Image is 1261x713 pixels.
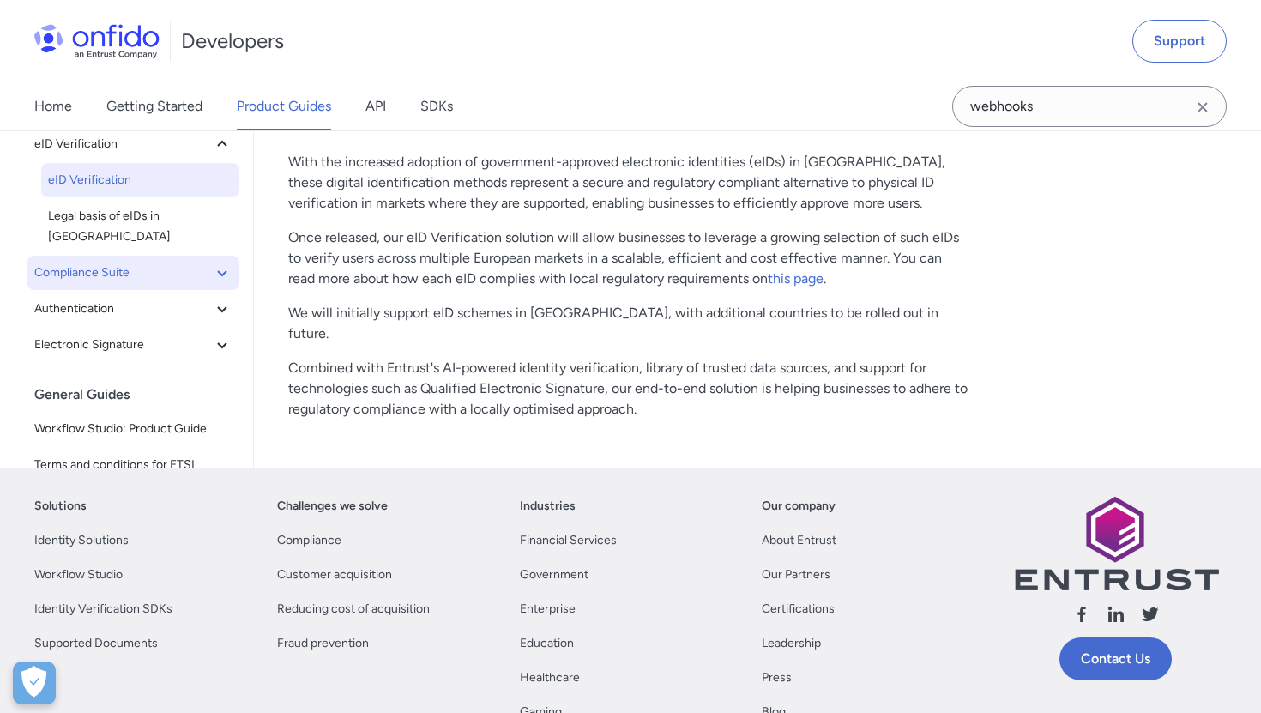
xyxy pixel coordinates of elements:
span: Compliance Suite [34,263,212,283]
svg: Clear search field button [1192,97,1213,118]
a: Fraud prevention [277,633,369,654]
a: Certifications [762,599,835,619]
a: Follow us facebook [1071,604,1092,631]
a: Industries [520,496,576,517]
a: API [365,82,386,130]
a: Customer acquisition [277,565,392,585]
img: Onfido Logo [34,24,160,58]
span: Electronic Signature [34,335,212,355]
a: Contact Us [1059,637,1172,680]
a: Follow us linkedin [1106,604,1126,631]
p: Combined with Entrust's AI-powered identity verification, library of trusted data sources, and su... [288,358,969,420]
a: eID Verification [41,163,239,197]
button: Authentication [27,292,239,326]
a: Home [34,82,72,130]
a: Healthcare [520,668,580,688]
a: Identity Solutions [34,530,129,551]
h1: Developers [181,27,284,55]
p: Once released, our eID Verification solution will allow businesses to leverage a growing selectio... [288,227,969,289]
span: eID Verification [48,170,232,190]
input: Onfido search input field [952,86,1227,127]
a: Enterprise [520,599,576,619]
span: eID Verification [34,134,212,154]
button: Compliance Suite [27,256,239,290]
a: Solutions [34,496,87,517]
a: Compliance [277,530,341,551]
button: Electronic Signature [27,328,239,362]
div: Cookie Preferences [13,662,56,704]
a: Education [520,633,574,654]
a: Identity Verification SDKs [34,599,172,619]
a: Leadership [762,633,821,654]
a: Legal basis of eIDs in [GEOGRAPHIC_DATA] [41,199,239,254]
a: Our Partners [762,565,830,585]
a: Getting Started [106,82,202,130]
a: Workflow Studio: Product Guide [27,412,239,446]
a: Our company [762,496,836,517]
button: eID Verification [27,127,239,161]
p: We will initially support eID schemes in [GEOGRAPHIC_DATA], with additional countries to be rolle... [288,303,969,344]
a: Press [762,668,792,688]
img: Entrust logo [1013,496,1219,591]
a: Support [1132,20,1227,63]
svg: Follow us X (Twitter) [1140,604,1161,625]
a: Financial Services [520,530,617,551]
svg: Follow us linkedin [1106,604,1126,625]
a: Follow us X (Twitter) [1140,604,1161,631]
a: Product Guides [237,82,331,130]
div: General Guides [34,378,246,412]
button: Open Preferences [13,662,56,704]
a: Government [520,565,588,585]
a: Workflow Studio [34,565,123,585]
span: Legal basis of eIDs in [GEOGRAPHIC_DATA] [48,206,232,247]
a: Supported Documents [34,633,158,654]
a: Reducing cost of acquisition [277,599,430,619]
span: Terms and conditions for ETSI certified identity verification [34,455,232,496]
a: Terms and conditions for ETSI certified identity verification [27,448,239,503]
span: Authentication [34,299,212,319]
svg: Follow us facebook [1071,604,1092,625]
p: With the increased adoption of government-approved electronic identities (eIDs) in [GEOGRAPHIC_DA... [288,152,969,214]
span: Workflow Studio: Product Guide [34,419,232,439]
a: this page [768,270,824,287]
a: Challenges we solve [277,496,388,517]
a: SDKs [420,82,453,130]
a: About Entrust [762,530,836,551]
